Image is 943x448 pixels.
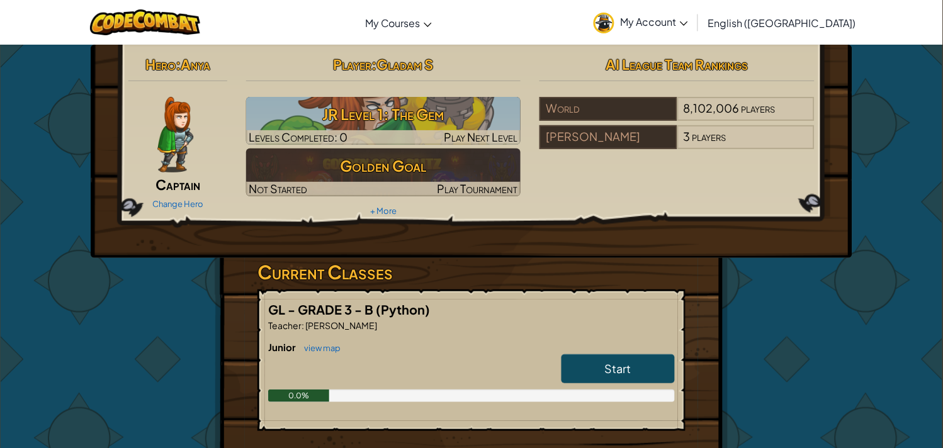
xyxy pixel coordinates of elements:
span: My Account [621,15,688,28]
a: World8,102,006players [539,109,815,123]
span: Levels Completed: 0 [249,130,348,144]
img: avatar [594,13,614,33]
span: AI League Team Rankings [606,55,748,73]
span: Play Tournament [437,181,517,196]
h3: Golden Goal [246,152,521,180]
span: Hero [145,55,176,73]
span: : [176,55,181,73]
span: Captain [155,176,200,193]
img: Golden Goal [246,148,521,196]
span: (Python) [376,301,430,317]
img: JR Level 1: The Gem [246,97,521,145]
span: Junior [268,341,298,353]
span: Not Started [249,181,308,196]
h3: Current Classes [257,258,686,286]
h3: JR Level 1: The Gem [246,100,521,128]
span: players [742,101,776,115]
span: GL - GRADE 3 - B [268,301,376,317]
div: 0.0% [268,389,329,402]
a: Change Hero [152,199,203,209]
span: players [692,129,726,143]
span: Anya [181,55,210,73]
span: : [302,320,304,331]
span: 3 [684,129,691,143]
span: Start [605,361,631,376]
span: Teacher [268,320,302,331]
a: Play Next Level [246,97,521,145]
a: My Courses [359,6,438,40]
span: Player [333,55,371,73]
span: Play Next Level [444,130,517,144]
a: [PERSON_NAME]3players [539,137,815,152]
span: : [371,55,376,73]
a: Golden GoalNot StartedPlay Tournament [246,148,521,196]
div: [PERSON_NAME] [539,125,677,149]
div: World [539,97,677,121]
a: view map [298,343,341,353]
img: captain-pose.png [157,97,193,172]
a: My Account [587,3,694,42]
a: English ([GEOGRAPHIC_DATA]) [702,6,862,40]
span: English ([GEOGRAPHIC_DATA]) [708,16,856,30]
span: [PERSON_NAME] [304,320,377,331]
img: CodeCombat logo [90,9,200,35]
span: 8,102,006 [684,101,740,115]
a: + More [370,206,397,216]
span: Gladam S [376,55,433,73]
span: My Courses [365,16,421,30]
